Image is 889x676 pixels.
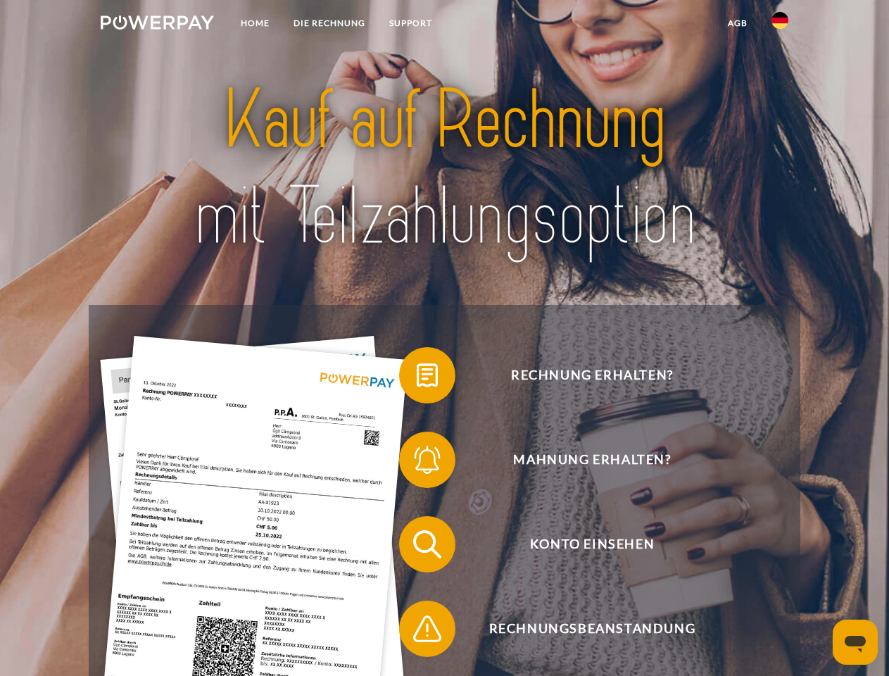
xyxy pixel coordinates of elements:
a: DIE RECHNUNG [282,11,377,36]
span: Mahnung erhalten? [420,432,764,488]
a: agb [716,11,759,36]
button: Mahnung erhalten? [399,432,765,488]
iframe: Schaltfläche zum Öffnen des Messaging-Fensters [833,620,878,665]
img: qb_bell.svg [410,442,445,477]
span: Konto einsehen [420,516,764,572]
img: qb_bill.svg [410,358,445,393]
img: qb_search.svg [410,527,445,562]
button: Rechnung erhalten? [399,347,765,403]
a: Home [229,11,282,36]
button: Konto einsehen [399,516,765,572]
img: logo-powerpay-white.svg [101,15,214,30]
img: de [771,12,788,29]
img: qb_warning.svg [410,611,445,646]
span: Rechnungsbeanstandung [420,601,764,657]
button: Rechnungsbeanstandung [399,601,765,657]
span: Rechnung erhalten? [420,347,764,403]
a: SUPPORT [377,11,444,36]
img: title-powerpay_de.svg [134,68,755,270]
